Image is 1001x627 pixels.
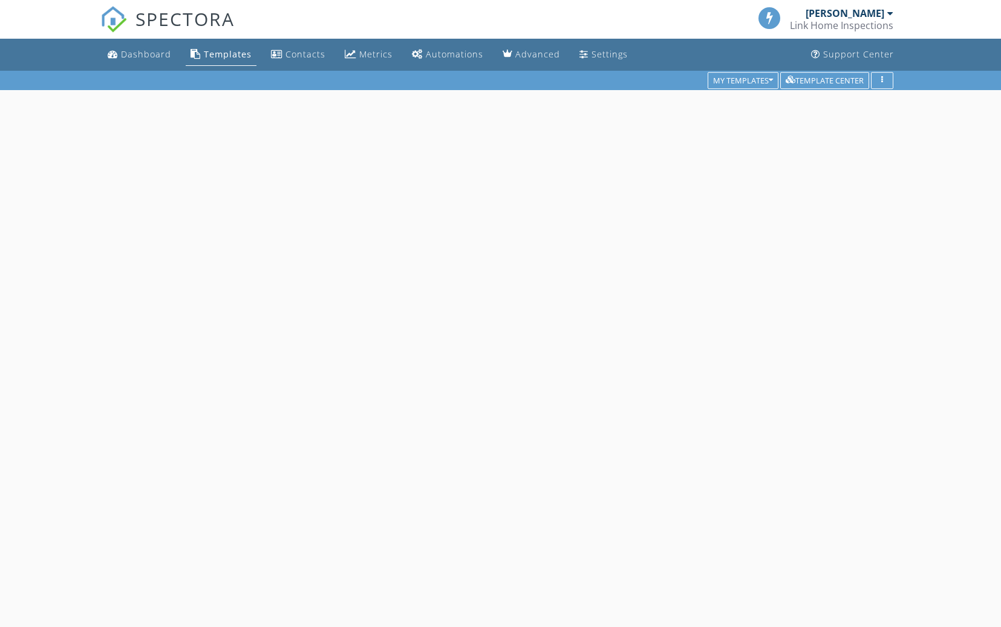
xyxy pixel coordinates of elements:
[780,74,869,85] a: Template Center
[340,44,397,66] a: Metrics
[713,76,773,85] div: My Templates
[100,6,127,33] img: The Best Home Inspection Software - Spectora
[204,48,252,60] div: Templates
[806,44,899,66] a: Support Center
[515,48,560,60] div: Advanced
[575,44,633,66] a: Settings
[780,72,869,89] button: Template Center
[426,48,483,60] div: Automations
[121,48,171,60] div: Dashboard
[708,72,778,89] button: My Templates
[806,7,884,19] div: [PERSON_NAME]
[786,76,864,85] div: Template Center
[285,48,325,60] div: Contacts
[186,44,256,66] a: Templates
[790,19,893,31] div: Link Home Inspections
[359,48,393,60] div: Metrics
[100,16,235,42] a: SPECTORA
[266,44,330,66] a: Contacts
[407,44,488,66] a: Automations (Basic)
[592,48,628,60] div: Settings
[135,6,235,31] span: SPECTORA
[103,44,176,66] a: Dashboard
[498,44,565,66] a: Advanced
[823,48,894,60] div: Support Center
